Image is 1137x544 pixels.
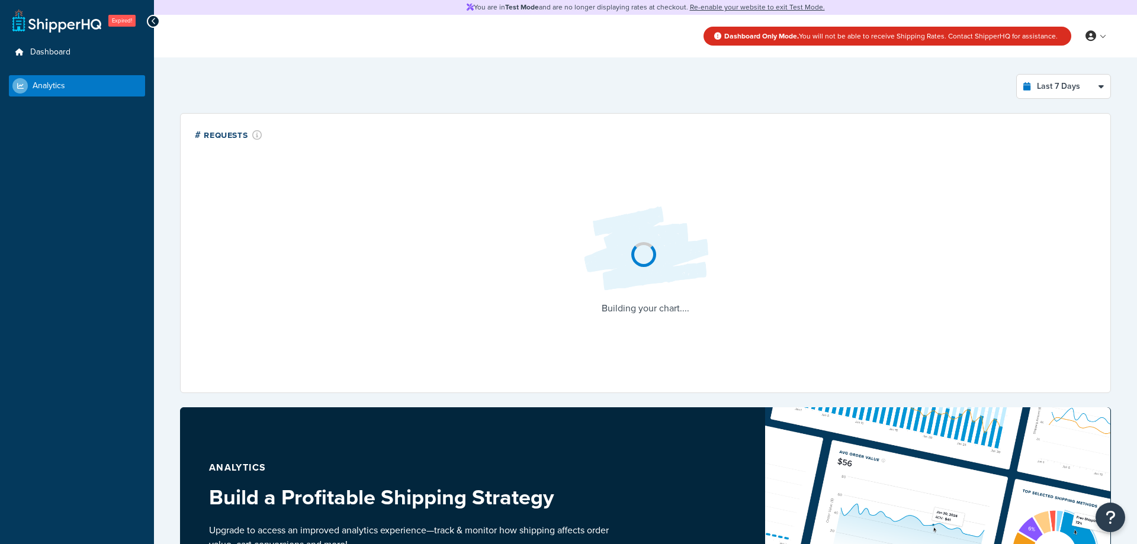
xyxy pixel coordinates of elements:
strong: Dashboard Only Mode. [724,31,799,41]
a: Analytics [9,75,145,96]
a: Dashboard [9,41,145,63]
span: Expired! [108,15,136,27]
button: Open Resource Center [1096,503,1125,532]
p: Analytics [209,459,617,476]
p: Building your chart.... [574,300,717,317]
span: You will not be able to receive Shipping Rates. Contact ShipperHQ for assistance. [724,31,1058,41]
div: # Requests [195,128,262,141]
span: Dashboard [30,47,70,57]
img: Loading... [574,197,717,300]
h3: Build a Profitable Shipping Strategy [209,485,617,509]
strong: Test Mode [505,2,539,12]
a: Re-enable your website to exit Test Mode. [690,2,825,12]
span: Analytics [33,81,65,91]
